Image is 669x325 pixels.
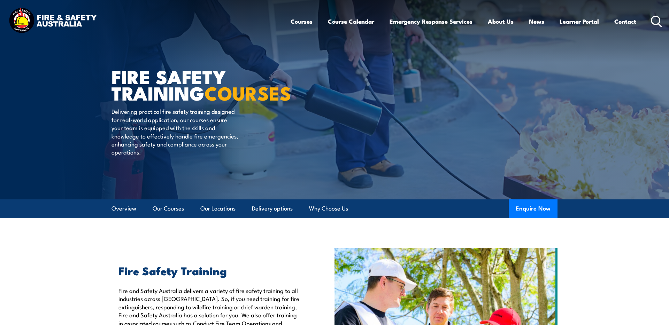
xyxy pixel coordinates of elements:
p: Delivering practical fire safety training designed for real-world application, our courses ensure... [111,107,239,156]
h1: FIRE SAFETY TRAINING [111,68,284,101]
a: Why Choose Us [309,199,348,218]
a: About Us [488,12,514,31]
a: Learner Portal [560,12,599,31]
strong: COURSES [205,78,291,107]
a: Delivery options [252,199,293,218]
a: Courses [291,12,313,31]
a: Overview [111,199,136,218]
a: Emergency Response Services [390,12,472,31]
button: Enquire Now [509,199,557,218]
a: Our Locations [200,199,236,218]
a: Contact [614,12,636,31]
h2: Fire Safety Training [118,265,302,275]
a: Course Calendar [328,12,374,31]
a: Our Courses [153,199,184,218]
a: News [529,12,544,31]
